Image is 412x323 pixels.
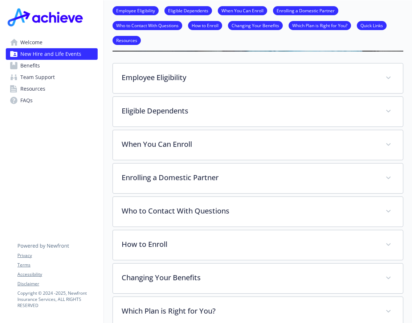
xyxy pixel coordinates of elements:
[113,97,403,127] div: Eligible Dependents
[6,71,98,83] a: Team Support
[113,163,403,193] div: Enrolling a Domestic Partner
[6,83,98,95] a: Resources
[188,22,222,29] a: How to Enroll
[218,7,267,14] a: When You Can Enroll
[122,272,377,283] p: Changing Your Benefits
[289,22,351,29] a: Which Plan is Right for You?
[113,230,403,260] div: How to Enroll
[6,48,98,60] a: New Hire and Life Events
[6,37,98,48] a: Welcome
[17,271,97,278] a: Accessibility
[6,95,98,106] a: FAQs
[122,206,377,216] p: Who to Contact With Questions
[164,7,212,14] a: Eligible Dependents
[20,60,40,71] span: Benefits
[113,22,182,29] a: Who to Contact With Questions
[20,95,33,106] span: FAQs
[122,105,377,116] p: Eligible Dependents
[113,37,141,44] a: Resources
[20,83,45,95] span: Resources
[20,37,42,48] span: Welcome
[113,197,403,227] div: Who to Contact With Questions
[122,139,377,150] p: When You Can Enroll
[20,48,81,60] span: New Hire and Life Events
[113,63,403,93] div: Employee Eligibility
[113,130,403,160] div: When You Can Enroll
[122,72,377,83] p: Employee Eligibility
[20,71,55,83] span: Team Support
[113,7,159,14] a: Employee Eligibility
[6,60,98,71] a: Benefits
[273,7,338,14] a: Enrolling a Domestic Partner
[122,172,377,183] p: Enrolling a Domestic Partner
[17,290,97,308] p: Copyright © 2024 - 2025 , Newfront Insurance Services, ALL RIGHTS RESERVED
[122,239,377,250] p: How to Enroll
[357,22,387,29] a: Quick Links
[17,281,97,287] a: Disclaimer
[113,264,403,293] div: Changing Your Benefits
[17,262,97,268] a: Terms
[122,306,377,316] p: Which Plan is Right for You?
[17,252,97,259] a: Privacy
[228,22,283,29] a: Changing Your Benefits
